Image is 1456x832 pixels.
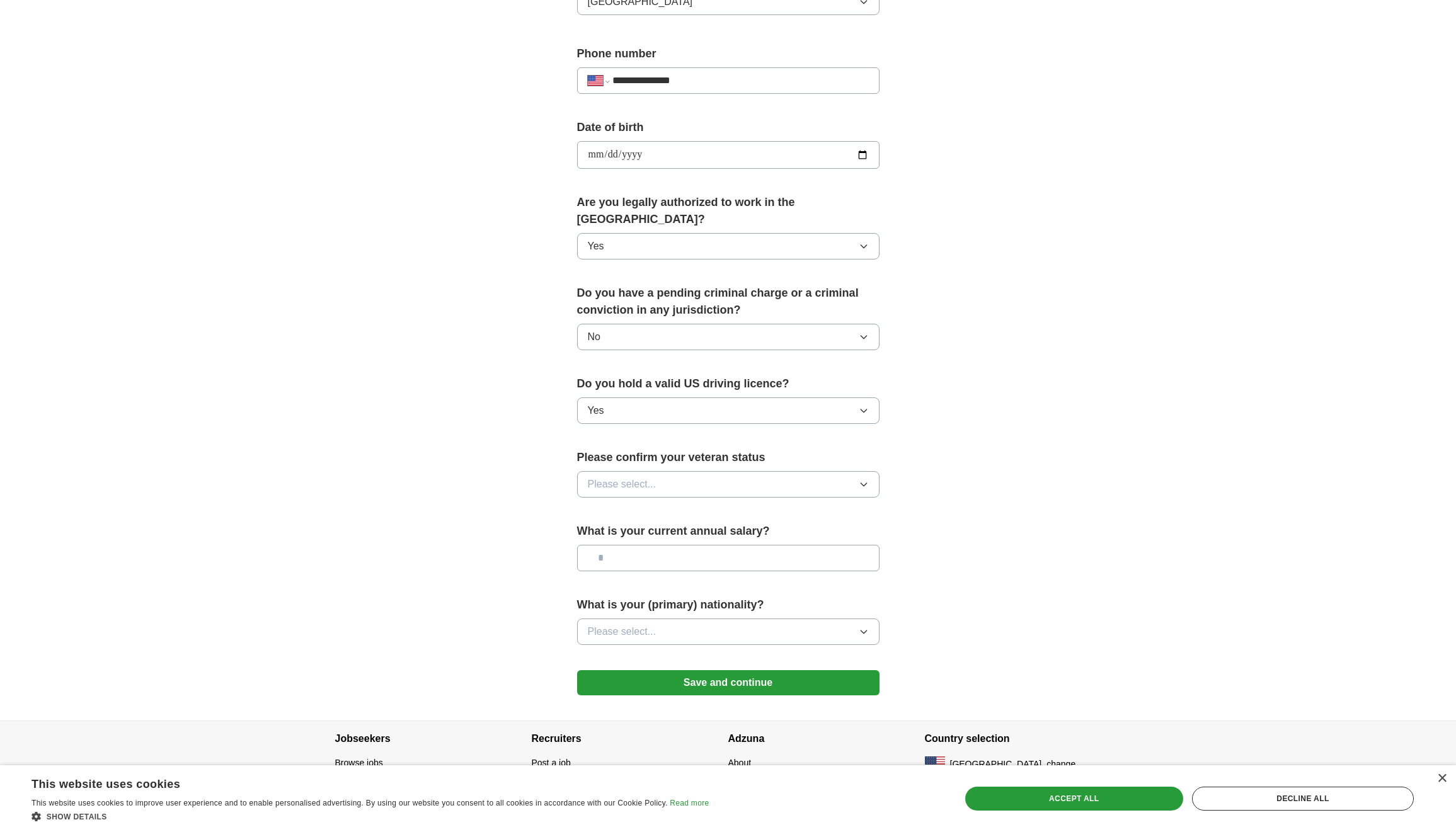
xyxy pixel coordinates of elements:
[577,324,880,350] button: No
[577,449,880,466] label: Please confirm your veteran status
[577,523,880,540] label: What is your current annual salary?
[32,773,677,792] div: This website uses cookies
[577,45,880,62] label: Phone number
[577,375,880,392] label: Do you hold a valid US driving licence?
[965,787,1183,811] div: Accept all
[577,596,880,613] label: What is your (primary) nationality?
[1437,774,1447,784] div: Close
[335,758,383,768] a: Browse jobs
[577,618,880,645] button: Please select...
[577,285,880,319] label: Do you have a pending criminal charge or a criminal conviction in any jurisdiction?
[577,397,880,424] button: Yes
[577,471,880,498] button: Please select...
[670,799,709,807] a: Read more, opens a new window
[588,329,600,345] span: No
[588,624,656,639] span: Please select...
[925,756,945,772] img: US flag
[32,799,668,807] span: This website uses cookies to improve user experience and to enable personalised advertising. By u...
[588,239,604,254] span: Yes
[577,670,880,695] button: Save and continue
[32,810,709,823] div: Show details
[1046,758,1075,771] button: change
[532,758,571,768] a: Post a job
[1192,787,1414,811] div: Decline all
[728,758,752,768] a: About
[925,721,1121,756] h4: Country selection
[577,233,880,259] button: Yes
[950,758,1042,771] span: [GEOGRAPHIC_DATA]
[577,119,880,136] label: Date of birth
[588,403,604,418] span: Yes
[47,812,107,821] span: Show details
[588,477,656,492] span: Please select...
[577,194,880,228] label: Are you legally authorized to work in the [GEOGRAPHIC_DATA]?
